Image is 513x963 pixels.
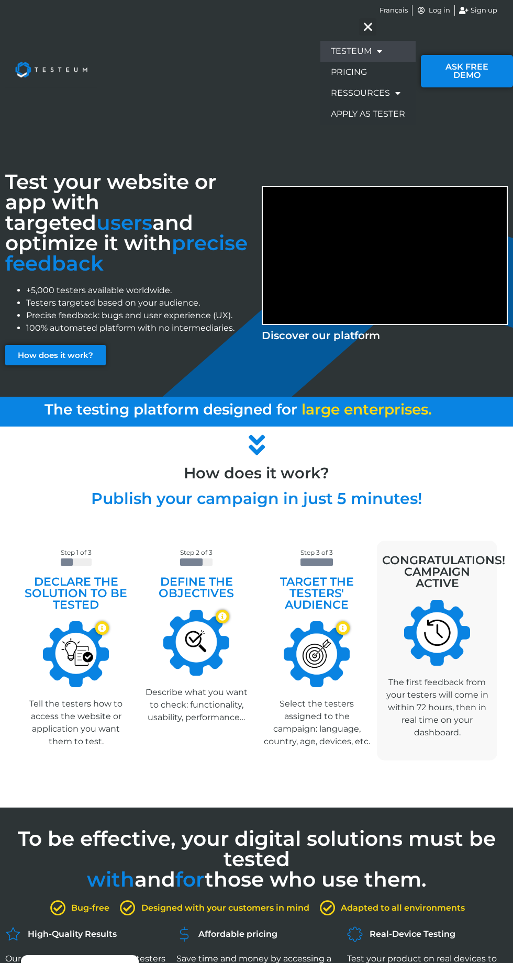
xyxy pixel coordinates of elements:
span: Sign up [468,5,497,16]
li: Testers targeted based on your audience. [26,297,251,309]
h2: Target the testers' audience [262,576,372,611]
a: Log in [417,5,450,16]
a: How does it work? [5,345,106,365]
a: Sign up [459,5,498,16]
h3: Test your website or app with targeted and optimize it with [5,172,251,274]
span: Log in [426,5,450,16]
p: The first feedback from your testers will come in within 72 hours, then in real time on your dash... [382,676,492,739]
span: Step 2 of 3 [180,548,213,556]
h2: Define the objectives [141,576,251,599]
p: Discover our platform [262,328,508,343]
h2: CONGRATULATIONS! CAMPAIGN ACTIVE [382,555,492,589]
span: Bug-free [69,902,109,914]
a: Testeum [320,41,416,62]
li: 100% automated platform with no intermediaries. [26,322,251,334]
p: Describe what you want to check: functionality, usability, performance… [141,686,251,724]
h2: How does it work? [5,465,508,480]
span: Real-Device Testing [367,928,455,940]
span: ASK FREE DEMO [437,63,497,80]
span: High-Quality Results [25,928,117,940]
div: Menu Toggle [359,18,376,36]
p: Select the testers assigned to the campaign: language, country, age, devices, etc. [262,698,372,748]
span: for [175,867,205,892]
iframe: Discover Testeum [263,187,507,324]
span: with [87,867,135,892]
li: +5,000 testers available worldwide. [26,284,251,297]
a: Pricing [320,62,416,83]
span: How does it work? [18,351,93,359]
a: Apply as tester [320,104,416,125]
h2: Publish your campaign in just 5 minutes! [5,491,508,507]
li: Precise feedback: bugs and user experience (UX). [26,309,251,322]
a: Français [380,5,408,16]
p: Tell the testers how to access the website or application you want them to test. [21,698,131,748]
span: Designed with your customers in mind [139,902,309,914]
a: ASK FREE DEMO [421,55,513,87]
h2: Declare the solution to be tested [21,576,131,611]
span: Step 1 of 3 [61,548,92,556]
font: precise feedback [5,230,248,276]
img: Testeum Logo - Application crowdtesting platform [5,52,97,87]
span: Affordable pricing [196,928,277,940]
span: Step 3 of 3 [300,548,333,556]
span: users [96,210,152,235]
a: Ressources [320,83,416,104]
span: The testing platform designed for [44,400,297,418]
span: Adapted to all environments [338,902,465,914]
